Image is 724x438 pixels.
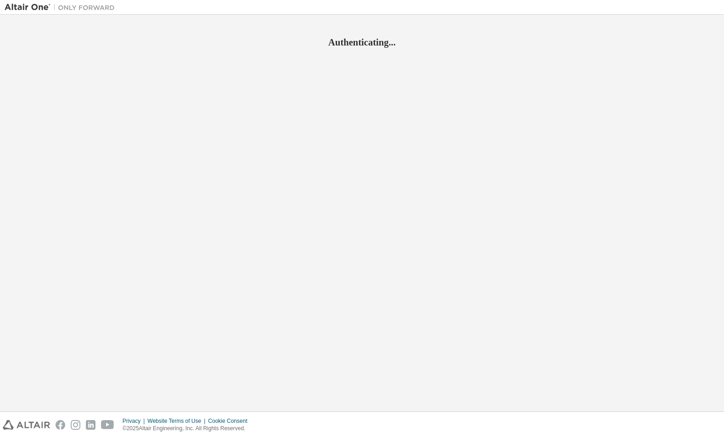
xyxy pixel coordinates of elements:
[123,425,253,432] p: © 2025 Altair Engineering, Inc. All Rights Reserved.
[5,36,719,48] h2: Authenticating...
[147,417,208,425] div: Website Terms of Use
[71,420,80,430] img: instagram.svg
[56,420,65,430] img: facebook.svg
[101,420,114,430] img: youtube.svg
[86,420,95,430] img: linkedin.svg
[3,420,50,430] img: altair_logo.svg
[123,417,147,425] div: Privacy
[208,417,253,425] div: Cookie Consent
[5,3,119,12] img: Altair One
